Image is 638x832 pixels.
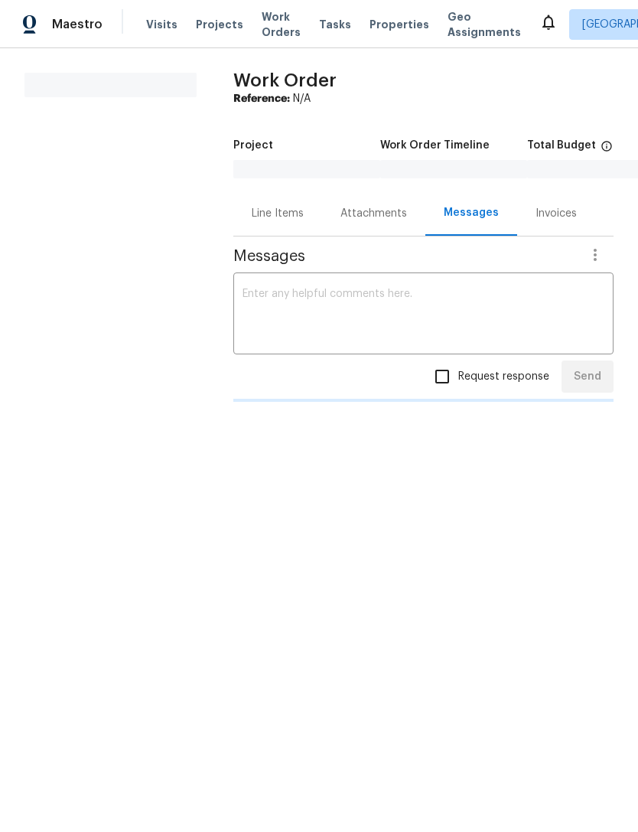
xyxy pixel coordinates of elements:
[233,93,290,104] b: Reference:
[527,140,596,151] h5: Total Budget
[458,369,549,385] span: Request response
[601,140,613,160] span: The total cost of line items that have been proposed by Opendoor. This sum includes line items th...
[380,140,490,151] h5: Work Order Timeline
[340,206,407,221] div: Attachments
[196,17,243,32] span: Projects
[52,17,103,32] span: Maestro
[233,91,614,106] div: N/A
[233,71,337,90] span: Work Order
[252,206,304,221] div: Line Items
[262,9,301,40] span: Work Orders
[233,140,273,151] h5: Project
[444,205,499,220] div: Messages
[535,206,577,221] div: Invoices
[146,17,177,32] span: Visits
[448,9,521,40] span: Geo Assignments
[233,249,577,264] span: Messages
[369,17,429,32] span: Properties
[319,19,351,30] span: Tasks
